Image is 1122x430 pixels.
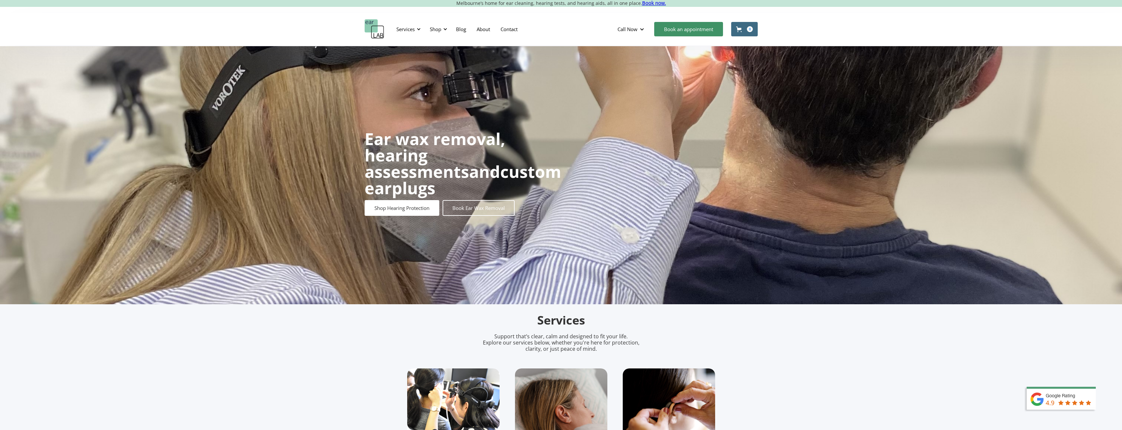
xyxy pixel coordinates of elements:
a: About [471,20,495,39]
strong: custom earplugs [365,160,561,199]
div: Call Now [612,19,651,39]
div: Call Now [618,26,637,32]
a: Book an appointment [654,22,723,36]
a: Contact [495,20,523,39]
div: Services [396,26,415,32]
div: Services [392,19,423,39]
a: Open cart [731,22,758,36]
div: 0 [747,26,753,32]
p: Support that’s clear, calm and designed to fit your life. Explore our services below, whether you... [474,333,648,352]
a: Book Ear Wax Removal [443,200,515,216]
h1: and [365,131,561,196]
a: home [365,19,384,39]
a: Blog [451,20,471,39]
a: Shop Hearing Protection [365,200,439,216]
h2: Services [407,313,715,328]
div: Shop [430,26,441,32]
strong: Ear wax removal, hearing assessments [365,128,505,183]
div: Shop [426,19,449,39]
